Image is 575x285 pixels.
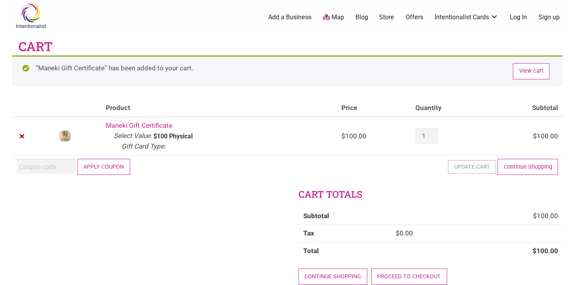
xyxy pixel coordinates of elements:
[533,212,537,220] span: $
[153,133,168,140] p: $100
[498,159,558,175] a: Continue Shopping
[299,188,563,201] h2: Cart totals
[379,13,394,22] a: Store
[77,159,130,175] button: Apply coupon
[513,63,549,79] a: View cart
[12,55,563,86] div: “Maneki Gift Certificate” has been added to your cart.
[169,133,193,140] p: Physical
[12,3,50,29] img: Intentionalist
[101,99,337,117] th: Product
[299,224,391,242] th: Tax
[448,160,496,174] button: Update cart
[299,208,391,225] th: Subtotal
[411,99,487,117] th: Quantity
[106,121,172,129] a: Maneki Gift Certificate
[533,132,537,140] span: $
[371,268,447,285] a: Proceed to checkout
[538,13,560,22] a: Sign up
[405,13,423,22] a: Offers
[122,142,166,152] dt: Gift Card Type:
[299,268,367,285] a: Continue shopping
[356,13,368,22] a: Blog
[341,132,345,140] span: $
[323,13,344,22] a: Map
[415,129,438,144] input: Product quantity
[17,131,27,142] a: Remove Maneki Gift Certificate from cart
[533,247,536,255] span: $
[487,99,563,117] th: Subtotal
[341,132,367,140] bdi: 100.00
[533,132,558,140] bdi: 100.00
[510,13,527,22] a: Log In
[17,159,76,174] input: Coupon code
[435,13,498,22] a: Intentionalist Cards
[268,13,311,22] a: Add a Business
[533,247,558,255] bdi: 100.00
[396,229,413,237] bdi: 0.00
[59,130,71,142] img: Maneki Gift Certificate
[533,212,558,220] bdi: 100.00
[18,38,53,55] h1: Cart
[299,242,391,260] th: Total
[396,229,400,237] span: $
[114,131,152,141] dt: Select Value:
[337,99,411,117] th: Price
